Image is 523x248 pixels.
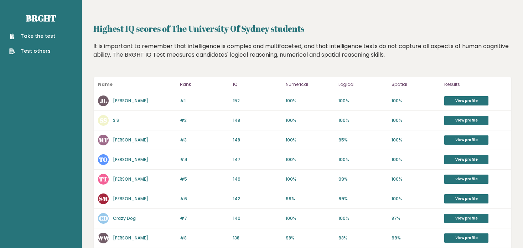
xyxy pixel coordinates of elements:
[99,155,108,164] text: TO
[99,195,108,203] text: SM
[100,97,107,105] text: JL
[392,156,440,163] p: 100%
[392,176,440,182] p: 100%
[338,117,387,124] p: 100%
[338,80,387,89] p: Logical
[93,22,512,35] h2: Highest IQ scores of The University Of Sydney students
[233,215,281,222] p: 140
[233,137,281,143] p: 148
[180,137,228,143] p: #3
[180,215,228,222] p: #7
[98,81,113,87] b: Name
[444,214,488,223] a: View profile
[180,235,228,241] p: #8
[392,137,440,143] p: 100%
[180,117,228,124] p: #2
[286,117,334,124] p: 100%
[392,215,440,222] p: 87%
[286,215,334,222] p: 100%
[233,98,281,104] p: 152
[9,47,55,55] a: Test others
[180,176,228,182] p: #5
[444,96,488,105] a: View profile
[180,196,228,202] p: #6
[444,135,488,145] a: View profile
[392,98,440,104] p: 100%
[444,80,507,89] p: Results
[113,215,136,221] a: Crazy Dog
[286,80,334,89] p: Numerical
[392,235,440,241] p: 99%
[113,98,148,104] a: [PERSON_NAME]
[113,117,119,123] a: S S
[97,234,110,242] text: WW
[26,12,56,24] a: Brght
[9,32,55,40] a: Take the test
[113,235,148,241] a: [PERSON_NAME]
[180,80,228,89] p: Rank
[233,196,281,202] p: 142
[113,196,148,202] a: [PERSON_NAME]
[99,214,108,222] text: CD
[286,235,334,241] p: 98%
[99,136,108,144] text: MT
[392,117,440,124] p: 100%
[338,176,387,182] p: 99%
[233,235,281,241] p: 138
[99,175,108,183] text: TT
[392,80,440,89] p: Spatial
[338,156,387,163] p: 100%
[286,176,334,182] p: 100%
[392,196,440,202] p: 100%
[444,233,488,243] a: View profile
[338,235,387,241] p: 98%
[286,98,334,104] p: 100%
[233,80,281,89] p: IQ
[444,116,488,125] a: View profile
[180,156,228,163] p: #4
[286,137,334,143] p: 100%
[286,196,334,202] p: 99%
[113,156,148,162] a: [PERSON_NAME]
[286,156,334,163] p: 100%
[233,117,281,124] p: 148
[444,194,488,203] a: View profile
[444,175,488,184] a: View profile
[113,176,148,182] a: [PERSON_NAME]
[233,176,281,182] p: 146
[100,116,107,124] text: SS
[93,42,512,70] div: It is important to remember that intelligence is complex and multifaceted, and that intelligence ...
[338,215,387,222] p: 100%
[113,137,148,143] a: [PERSON_NAME]
[338,98,387,104] p: 100%
[233,156,281,163] p: 147
[338,137,387,143] p: 95%
[180,98,228,104] p: #1
[338,196,387,202] p: 99%
[444,155,488,164] a: View profile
